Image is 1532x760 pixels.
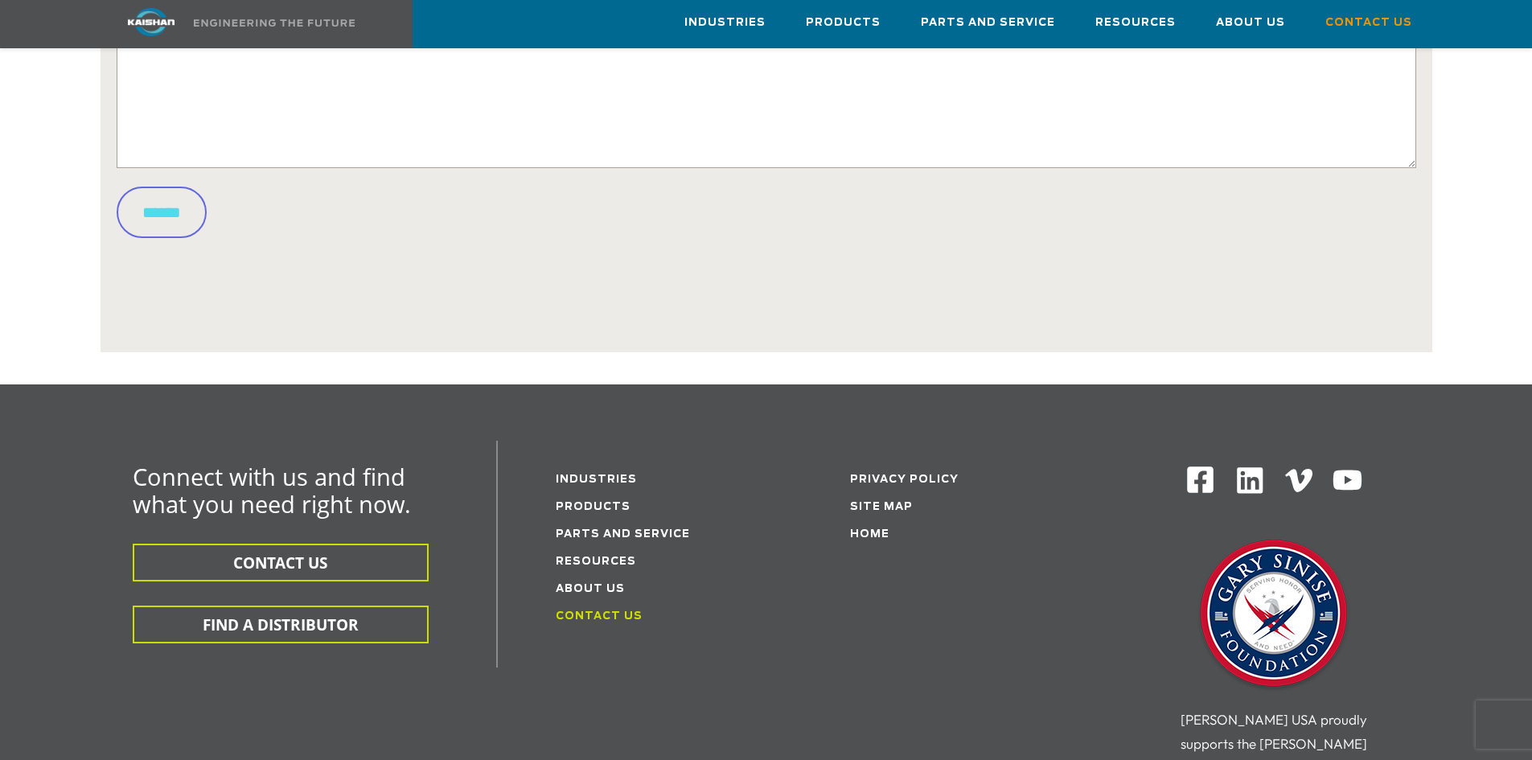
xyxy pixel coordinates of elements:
span: Resources [1095,14,1176,32]
button: FIND A DISTRIBUTOR [133,606,429,643]
img: kaishan logo [91,8,212,36]
a: Resources [1095,1,1176,44]
a: Site Map [850,502,913,512]
span: Parts and Service [921,14,1055,32]
a: About Us [556,584,625,594]
button: CONTACT US [133,544,429,581]
a: Products [556,502,630,512]
span: Products [806,14,881,32]
a: Resources [556,557,636,567]
a: Home [850,529,889,540]
img: Gary Sinise Foundation [1193,535,1354,696]
a: Parts and service [556,529,690,540]
img: Linkedin [1234,465,1266,496]
a: Contact Us [1325,1,1412,44]
span: Connect with us and find what you need right now. [133,461,411,520]
a: Products [806,1,881,44]
img: Facebook [1185,465,1215,495]
a: Contact Us [556,611,643,622]
img: Vimeo [1285,469,1312,492]
img: Youtube [1332,465,1363,496]
span: Contact Us [1325,14,1412,32]
a: Privacy Policy [850,474,959,485]
span: About Us [1216,14,1285,32]
a: Parts and Service [921,1,1055,44]
img: Engineering the future [194,19,355,27]
span: Industries [684,14,766,32]
a: Industries [684,1,766,44]
a: Industries [556,474,637,485]
a: About Us [1216,1,1285,44]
